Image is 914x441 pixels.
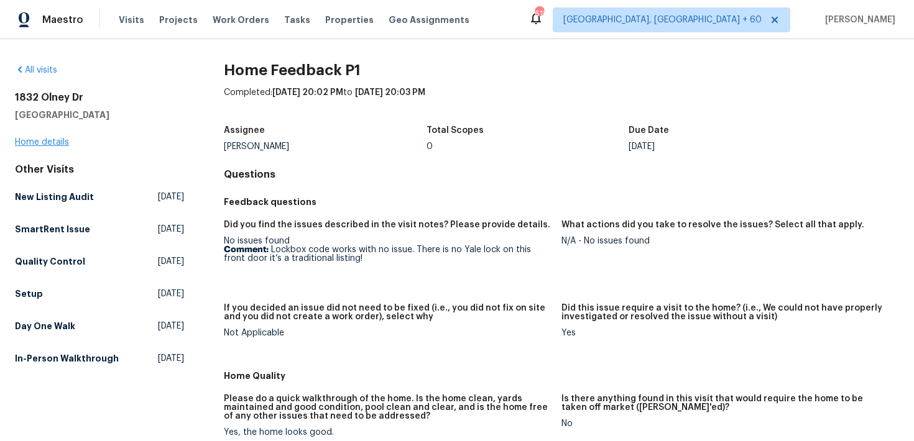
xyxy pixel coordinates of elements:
span: Work Orders [213,14,269,26]
span: [DATE] [158,223,184,235]
span: [DATE] [158,288,184,300]
h5: SmartRent Issue [15,223,90,235]
span: [DATE] [158,255,184,268]
span: Visits [119,14,144,26]
span: Properties [325,14,374,26]
h5: Setup [15,288,43,300]
h5: In-Person Walkthrough [15,352,119,365]
a: SmartRent Issue[DATE] [15,218,184,240]
div: Not Applicable [224,329,552,337]
a: Quality Control[DATE] [15,250,184,273]
span: [DATE] 20:02 PM [272,88,343,97]
h5: Feedback questions [224,196,899,208]
h5: Due Date [629,126,669,135]
div: No issues found [224,237,552,263]
div: No [561,419,889,428]
span: Projects [159,14,198,26]
h5: If you decided an issue did not need to be fixed (i.e., you did not fix on site and you did not c... [224,304,552,321]
h5: Quality Control [15,255,85,268]
div: 0 [427,142,629,151]
b: Comment: [224,245,269,254]
h5: Assignee [224,126,265,135]
a: In-Person Walkthrough[DATE] [15,347,184,370]
h5: Is there anything found in this visit that would require the home to be taken off market ([PERSON... [561,394,889,412]
div: 618 [535,7,543,20]
a: Day One Walk[DATE] [15,315,184,337]
div: Yes [561,329,889,337]
div: Other Visits [15,163,184,176]
h5: Home Quality [224,370,899,382]
div: Completed: to [224,86,899,119]
span: [DATE] [158,191,184,203]
span: [DATE] [158,352,184,365]
h5: Total Scopes [427,126,484,135]
h2: 1832 Olney Dr [15,91,184,104]
div: [PERSON_NAME] [224,142,427,151]
h5: What actions did you take to resolve the issues? Select all that apply. [561,220,864,229]
p: Lockbox code works with no issue. There is no Yale lock on this front door it’s a traditional lis... [224,245,552,263]
div: [DATE] [629,142,831,151]
h5: Day One Walk [15,320,75,332]
h5: New Listing Audit [15,191,94,203]
a: Home details [15,138,69,147]
h4: Questions [224,168,899,181]
span: [PERSON_NAME] [820,14,895,26]
span: Maestro [42,14,83,26]
span: Geo Assignments [389,14,469,26]
span: [DATE] [158,320,184,332]
a: All visits [15,66,57,75]
a: New Listing Audit[DATE] [15,186,184,208]
h5: Please do a quick walkthrough of the home. Is the home clean, yards maintained and good condition... [224,394,552,421]
span: Tasks [284,16,310,24]
span: [GEOGRAPHIC_DATA], [GEOGRAPHIC_DATA] + 60 [563,14,762,26]
h5: Did this issue require a visit to the home? (i.e., We could not have properly investigated or res... [561,304,889,321]
div: N/A - No issues found [561,237,889,245]
h5: Did you find the issues described in the visit notes? Please provide details. [224,220,550,229]
div: Yes, the home looks good. [224,428,552,437]
span: [DATE] 20:03 PM [355,88,425,97]
h5: [GEOGRAPHIC_DATA] [15,109,184,121]
h2: Home Feedback P1 [224,64,899,76]
a: Setup[DATE] [15,283,184,305]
